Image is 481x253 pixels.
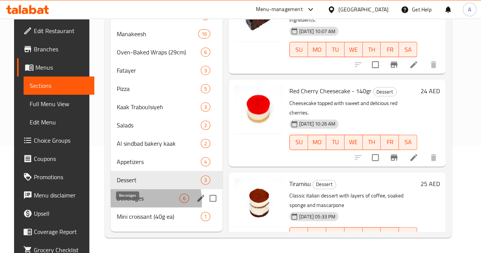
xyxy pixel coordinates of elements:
[399,135,417,150] button: SA
[24,95,94,113] a: Full Menu View
[201,139,210,148] div: items
[117,48,201,57] span: Oven-Baked Wraps (29cm)
[311,44,323,55] span: MO
[201,121,210,130] div: items
[289,99,417,118] p: Cheesecake topped with sweet and delicious red cherries.
[293,229,305,240] span: SU
[117,66,201,75] span: Fatayer
[201,103,210,111] span: 3
[117,194,179,203] span: Beverages
[17,204,94,223] a: Upsell
[24,76,94,95] a: Sections
[366,44,378,55] span: TH
[111,98,222,116] div: Kaak Traboulsiyeh3
[117,157,201,166] span: Appetizers
[201,177,210,184] span: 3
[34,26,88,35] span: Edit Restaurant
[111,171,222,189] div: Dessert3
[117,175,201,185] span: Dessert
[117,29,198,38] div: Manakeesh
[195,193,206,204] button: edit
[111,116,222,134] div: Salads2
[201,158,210,165] span: 4
[111,153,222,171] div: Appetizers4
[373,88,396,96] span: Dessert
[201,66,210,75] div: items
[289,191,417,210] p: Classic italian dessert with layers of coffee, soaked sponge and mascarpone
[313,180,336,189] span: Dessert
[329,44,341,55] span: TU
[424,148,443,167] button: delete
[30,81,88,90] span: Sections
[402,44,414,55] span: SA
[381,42,399,57] button: FR
[117,139,201,148] span: Al sindbad bakery kaak
[363,135,381,150] button: TH
[381,227,399,242] button: FR
[30,118,88,127] span: Edit Menu
[17,150,94,168] a: Coupons
[348,137,360,148] span: WE
[468,5,471,14] span: A
[329,137,341,148] span: TU
[367,57,383,73] span: Select to update
[198,30,210,38] span: 16
[326,42,344,57] button: TU
[17,131,94,150] a: Choice Groups
[311,137,323,148] span: MO
[338,5,389,14] div: [GEOGRAPHIC_DATA]
[409,60,418,69] a: Edit menu item
[363,42,381,57] button: TH
[384,229,396,240] span: FR
[399,42,417,57] button: SA
[34,191,88,200] span: Menu disclaimer
[366,137,378,148] span: TH
[235,86,283,134] img: Red Cherry Cheesecake - 140gr
[385,148,403,167] button: Branch-specific-item
[117,102,201,111] span: Kaak Traboulsiyeh
[180,195,189,202] span: 6
[296,213,338,220] span: [DATE] 05:33 PM
[117,212,201,221] span: Mini croissant (40g ea)
[289,85,371,97] span: Red Cherry Cheesecake - 140gr
[201,49,210,56] span: 6
[111,189,222,207] div: Beverages6edit
[235,178,283,227] img: Tiramisu
[17,22,94,40] a: Edit Restaurant
[17,223,94,241] a: Coverage Report
[30,99,88,108] span: Full Menu View
[201,157,210,166] div: items
[424,56,443,74] button: delete
[381,135,399,150] button: FR
[17,168,94,186] a: Promotions
[311,229,323,240] span: MO
[111,207,222,226] div: Mini croissant (40g ea)1
[201,212,210,221] div: items
[373,87,397,96] div: Dessert
[34,136,88,145] span: Choice Groups
[111,43,222,61] div: Oven-Baked Wraps (29cm)6
[293,44,305,55] span: SU
[384,44,396,55] span: FR
[34,209,88,218] span: Upsell
[384,137,396,148] span: FR
[344,135,363,150] button: WE
[308,227,326,242] button: MO
[201,67,210,74] span: 3
[17,40,94,58] a: Branches
[24,113,94,131] a: Edit Menu
[201,213,210,220] span: 1
[111,3,222,229] nav: Menu sections
[201,85,210,92] span: 5
[289,42,308,57] button: SU
[198,29,210,38] div: items
[34,227,88,236] span: Coverage Report
[289,135,308,150] button: SU
[117,121,201,130] span: Salads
